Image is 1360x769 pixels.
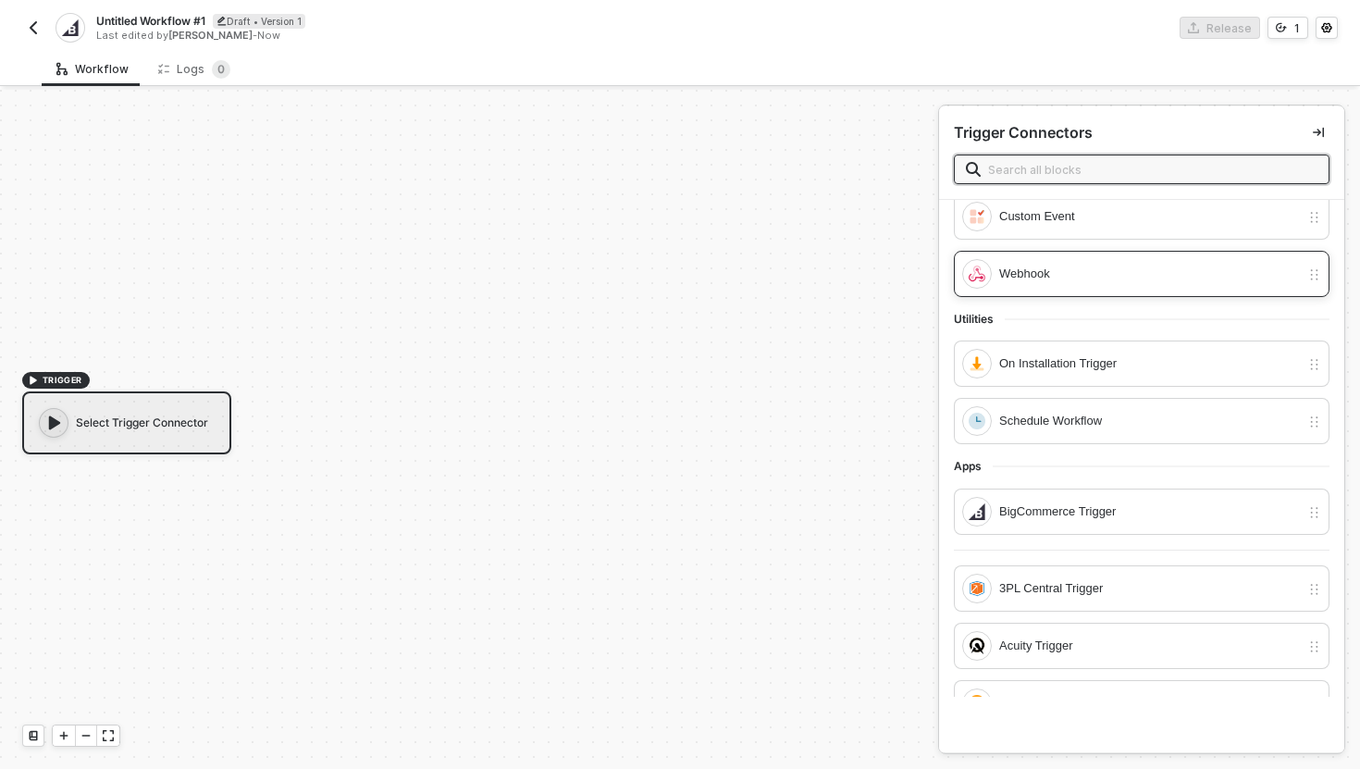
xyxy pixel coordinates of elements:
[58,730,69,741] span: icon-play
[43,373,82,388] span: TRIGGER
[80,730,92,741] span: icon-minus
[1307,267,1321,282] img: drag
[1307,357,1321,372] img: drag
[28,375,39,386] span: icon-play
[969,503,985,520] img: integration-icon
[1267,17,1308,39] button: 1
[1307,505,1321,520] img: drag
[999,411,1300,431] div: Schedule Workflow
[966,162,981,177] img: search
[969,695,985,712] img: integration-icon
[999,353,1300,374] div: On Installation Trigger
[1307,582,1321,597] img: drag
[56,62,129,77] div: Workflow
[999,693,1300,713] div: AfterShip Trigger
[969,638,985,654] img: integration-icon
[999,636,1300,656] div: Acuity Trigger
[999,502,1300,522] div: BigCommerce Trigger
[62,19,78,36] img: integration-icon
[999,206,1300,227] div: Custom Event
[969,355,985,372] img: integration-icon
[216,16,227,26] span: icon-edit
[158,60,230,79] div: Logs
[26,20,41,35] img: back
[954,459,993,474] span: Apps
[45,414,64,432] span: icon-play
[1307,210,1321,225] img: drag
[1307,639,1321,654] img: drag
[1276,22,1287,33] span: icon-versioning
[1313,127,1324,138] span: icon-collapse-right
[1321,22,1332,33] span: icon-settings
[969,413,985,429] img: integration-icon
[999,264,1300,284] div: Webhook
[22,391,231,454] div: Select Trigger Connector
[96,29,678,43] div: Last edited by - Now
[22,17,44,39] button: back
[969,266,985,282] img: integration-icon
[1180,17,1260,39] button: Release
[96,13,205,29] span: Untitled Workflow #1
[954,123,1093,143] div: Trigger Connectors
[969,208,985,225] img: integration-icon
[168,29,253,42] span: [PERSON_NAME]
[103,730,114,741] span: icon-expand
[969,580,985,597] img: integration-icon
[1307,415,1321,429] img: drag
[1294,20,1300,36] div: 1
[999,578,1300,599] div: 3PL Central Trigger
[213,14,305,29] div: Draft • Version 1
[212,60,230,79] sup: 0
[954,312,1005,327] span: Utilities
[988,159,1317,180] input: Search all blocks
